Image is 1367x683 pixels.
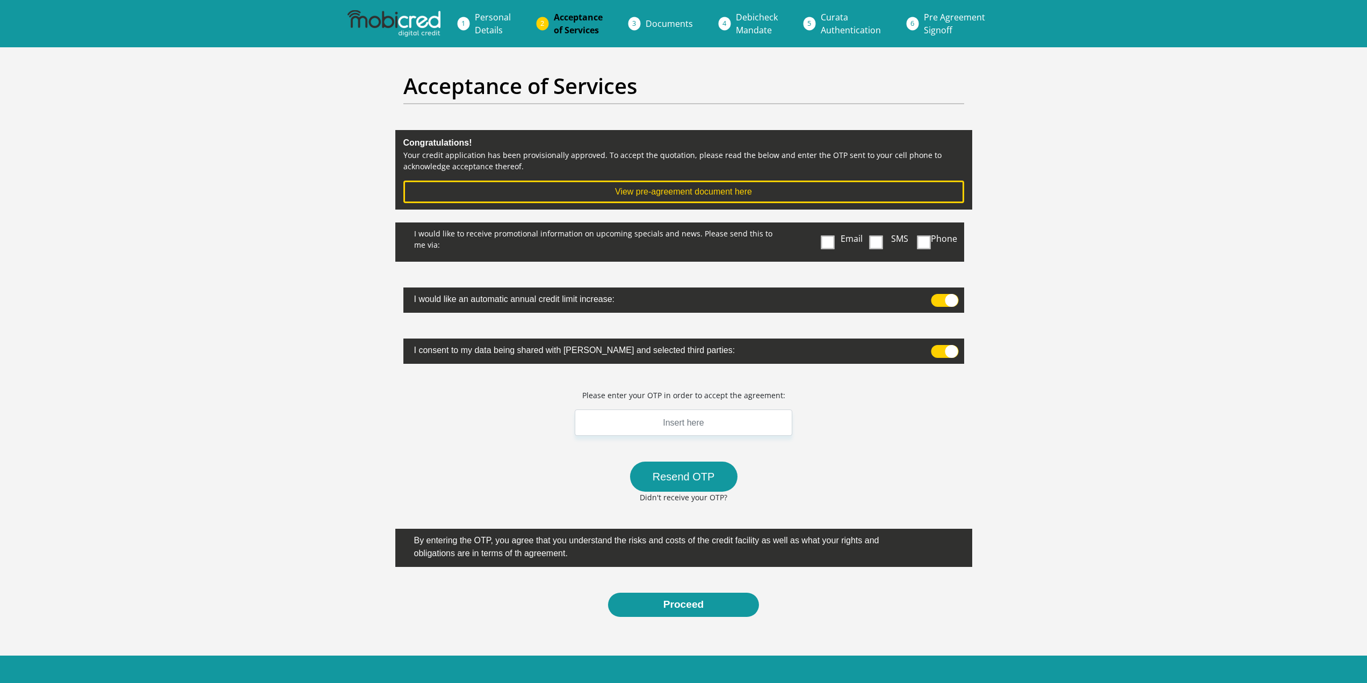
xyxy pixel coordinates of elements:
[821,11,881,36] span: Curata Authentication
[403,73,964,99] h2: Acceptance of Services
[630,462,737,492] button: Resend OTP
[554,11,603,36] span: Acceptance of Services
[348,10,440,37] img: mobicred logo
[475,11,511,36] span: Personal Details
[403,529,908,563] label: By entering the OTP, you agree that you understand the risks and costs of the credit facility as ...
[403,149,964,172] p: Your credit application has been provisionally approved. To accept the quotation, please read the...
[646,18,693,30] span: Documents
[545,6,611,41] a: Acceptanceof Services
[403,222,785,253] p: I would like to receive promotional information on upcoming specials and news. Please send this t...
[575,409,793,436] input: Insert here
[637,13,701,34] a: Documents
[547,492,820,503] p: Didn't receive your OTP?
[812,6,889,41] a: CurataAuthentication
[915,6,994,41] a: Pre AgreementSignoff
[841,233,863,245] span: Email
[891,233,908,245] span: SMS
[736,11,778,36] span: Debicheck Mandate
[727,6,786,41] a: DebicheckMandate
[466,6,519,41] a: PersonalDetails
[931,233,957,245] span: Phone
[403,339,908,360] label: I consent to my data being shared with [PERSON_NAME] and selected third parties:
[403,181,964,203] button: View pre-agreement document here
[582,390,785,401] p: Please enter your OTP in order to accept the agreement:
[608,593,760,617] button: Proceed
[403,287,908,308] label: I would like an automatic annual credit limit increase:
[924,11,985,36] span: Pre Agreement Signoff
[403,138,472,147] b: Congratulations!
